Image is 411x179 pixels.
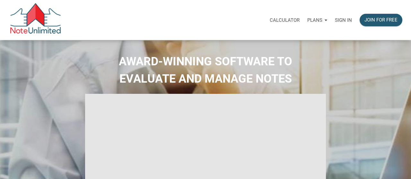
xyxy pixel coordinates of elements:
h2: AWARD-WINNING SOFTWARE TO EVALUATE AND MANAGE NOTES [5,53,406,87]
a: Plans [303,10,331,30]
p: Calculator [270,17,300,23]
button: Plans [303,11,331,30]
button: Join for free [360,14,402,26]
div: Join for free [364,16,398,24]
p: Sign in [335,17,352,23]
a: Calculator [266,10,303,30]
p: Plans [307,17,322,23]
a: Sign in [331,10,356,30]
a: Join for free [356,10,406,30]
